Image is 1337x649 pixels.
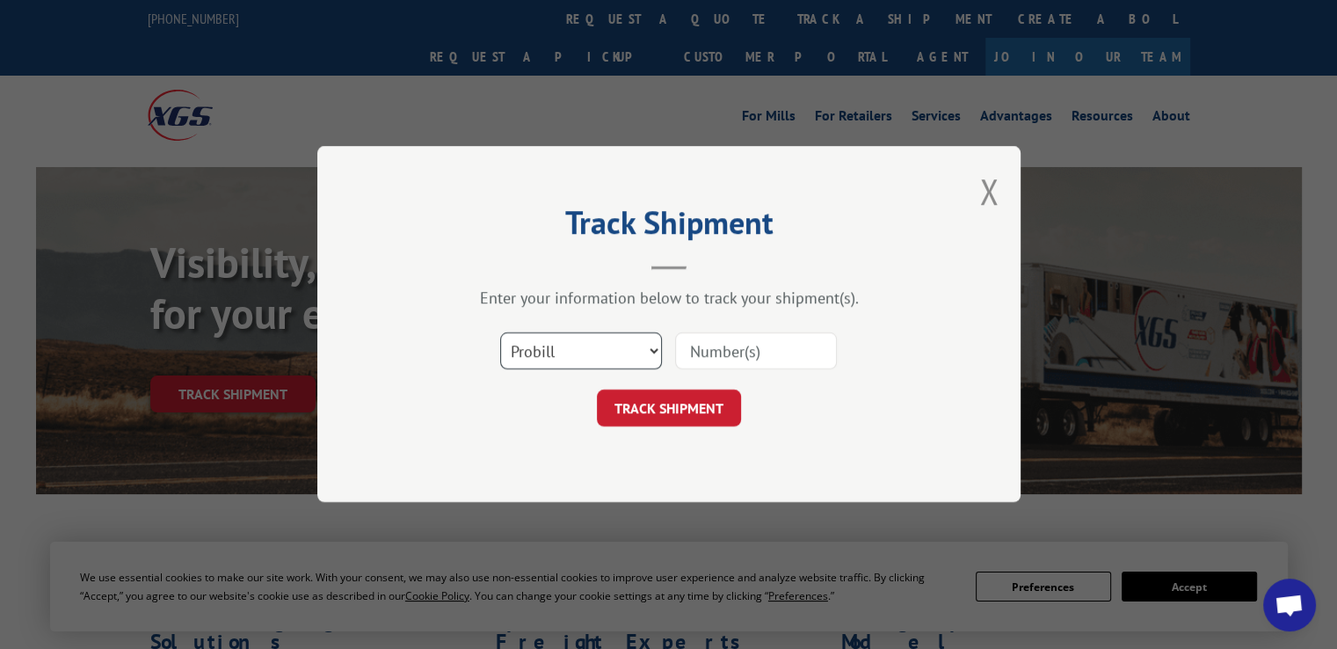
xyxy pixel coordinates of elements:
[979,168,999,215] button: Close modal
[405,210,933,244] h2: Track Shipment
[675,333,837,370] input: Number(s)
[405,288,933,309] div: Enter your information below to track your shipment(s).
[1263,579,1316,631] div: Open chat
[597,390,741,427] button: TRACK SHIPMENT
